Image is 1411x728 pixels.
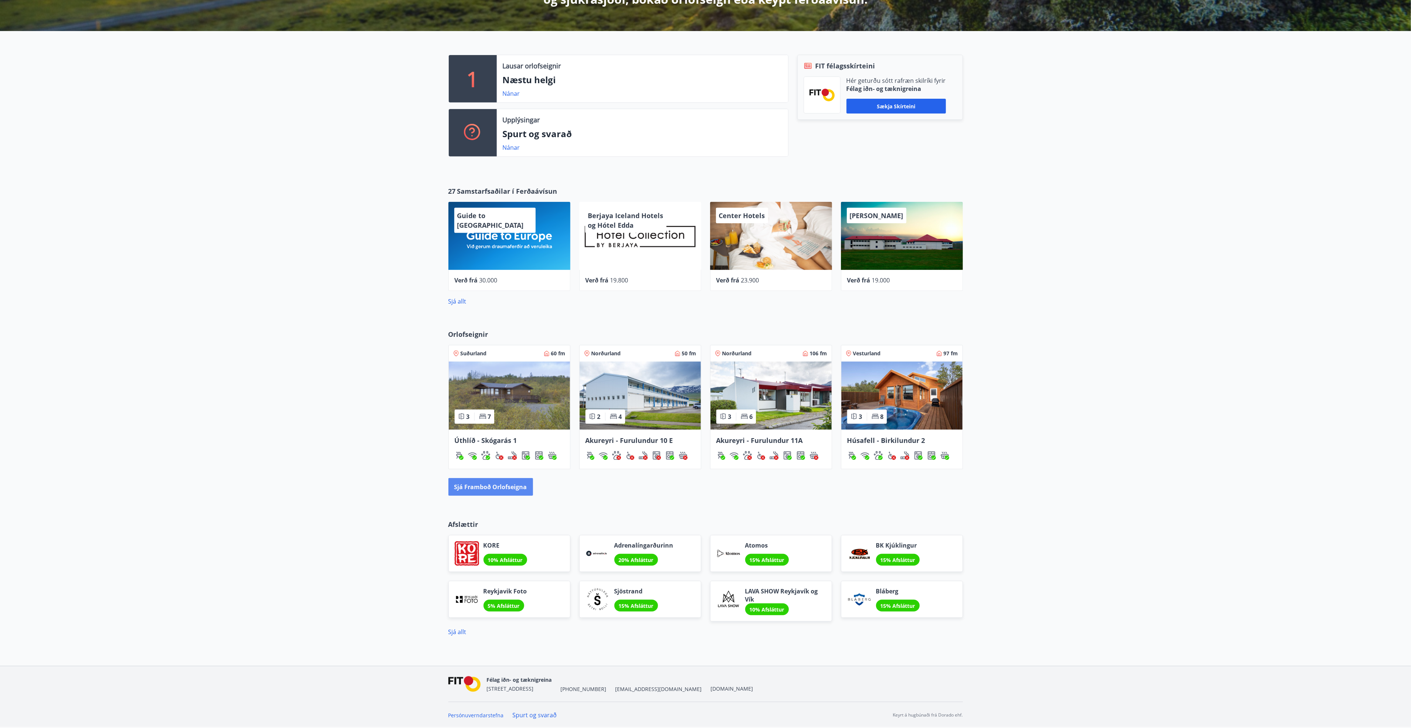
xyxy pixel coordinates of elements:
div: Reykingar / Vape [900,451,909,460]
span: 3 [728,413,732,421]
div: Reykingar / Vape [639,451,648,460]
span: 50 fm [682,350,696,357]
div: Aðgengi fyrir hjólastól [887,451,896,460]
span: Orlofseignir [448,329,488,339]
span: [EMAIL_ADDRESS][DOMAIN_NAME] [615,685,702,693]
div: Gasgrill [847,451,856,460]
div: Þvottavél [914,451,923,460]
div: Gasgrill [586,451,594,460]
span: 7 [488,413,491,421]
img: pxcaIm5dSOV3FS4whs1soiYWTwFQvksT25a9J10C.svg [743,451,752,460]
img: QNIUl6Cv9L9rHgMXwuzGLuiJOj7RKqxk9mBFPqjq.svg [639,451,648,460]
img: Dl16BY4EX9PAW649lg1C3oBuIaAsR6QVDQBO2cTm.svg [521,451,530,460]
span: 2 [597,413,601,421]
span: 106 fm [810,350,827,357]
img: QNIUl6Cv9L9rHgMXwuzGLuiJOj7RKqxk9mBFPqjq.svg [900,451,909,460]
span: 15% Afsláttur [619,602,654,609]
p: Upplýsingar [503,115,540,125]
span: 19.000 [872,276,890,284]
p: Lausar orlofseignir [503,61,561,71]
a: [DOMAIN_NAME] [710,685,753,692]
div: Heitur pottur [810,451,818,460]
span: 3 [859,413,862,421]
div: Þráðlaust net [468,451,477,460]
span: Atomos [745,541,789,549]
div: Gasgrill [455,451,464,460]
div: Gæludýr [743,451,752,460]
span: 20% Afsláttur [619,556,654,563]
span: Akureyri - Furulundur 11A [716,436,803,445]
p: Hér geturðu sótt rafræn skilríki fyrir [847,77,946,85]
div: Uppþvottavél [796,451,805,460]
div: Heitur pottur [679,451,688,460]
img: QNIUl6Cv9L9rHgMXwuzGLuiJOj7RKqxk9mBFPqjq.svg [770,451,779,460]
span: Berjaya Iceland Hotels og Hótel Edda [588,211,664,230]
img: ZXjrS3QKesehq6nQAPjaRuRTI364z8ohTALB4wBr.svg [455,451,464,460]
span: 30.000 [479,276,498,284]
span: 10% Afsláttur [488,556,523,563]
img: FPQVkF9lTnNbbaRSFyT17YYeljoOGk5m51IhT0bO.png [448,676,481,692]
img: 7hj2GulIrg6h11dFIpsIzg8Ak2vZaScVwTihwv8g.svg [796,451,805,460]
a: Persónuverndarstefna [448,712,504,719]
p: Afslættir [448,519,963,529]
img: Paella dish [449,362,570,430]
span: 27 [448,186,456,196]
span: Suðurland [461,350,487,357]
span: 3 [467,413,470,421]
span: 19.800 [610,276,628,284]
img: Dl16BY4EX9PAW649lg1C3oBuIaAsR6QVDQBO2cTm.svg [783,451,792,460]
span: Félag iðn- og tæknigreina [486,676,552,683]
img: Paella dish [580,362,701,430]
img: h89QDIuHlAdpqTriuIvuEWkTH976fOgBEOOeu1mi.svg [810,451,818,460]
img: 8IYIKVZQyRlUC6HQIIUSdjpPGRncJsz2RzLgWvp4.svg [495,451,503,460]
span: Guide to [GEOGRAPHIC_DATA] [457,211,524,230]
span: 8 [881,413,884,421]
span: Reykjavik Foto [484,587,527,595]
a: Nánar [503,89,520,98]
span: LAVA SHOW Reykjavík og Vík [745,587,826,603]
span: Úthlíð - Skógarás 1 [455,436,517,445]
img: ZXjrS3QKesehq6nQAPjaRuRTI364z8ohTALB4wBr.svg [716,451,725,460]
div: Aðgengi fyrir hjólastól [625,451,634,460]
span: [PERSON_NAME] [850,211,903,220]
p: Spurt og svarað [503,128,782,140]
span: Samstarfsaðilar í Ferðaávísun [457,186,557,196]
img: h89QDIuHlAdpqTriuIvuEWkTH976fOgBEOOeu1mi.svg [940,451,949,460]
div: Gæludýr [481,451,490,460]
p: Keyrt á hugbúnaði frá Dorado ehf. [893,712,963,718]
span: 6 [750,413,753,421]
img: h89QDIuHlAdpqTriuIvuEWkTH976fOgBEOOeu1mi.svg [548,451,557,460]
div: Reykingar / Vape [508,451,517,460]
img: ZXjrS3QKesehq6nQAPjaRuRTI364z8ohTALB4wBr.svg [847,451,856,460]
img: QNIUl6Cv9L9rHgMXwuzGLuiJOj7RKqxk9mBFPqjq.svg [508,451,517,460]
img: Dl16BY4EX9PAW649lg1C3oBuIaAsR6QVDQBO2cTm.svg [914,451,923,460]
span: Norðurland [722,350,752,357]
img: ZXjrS3QKesehq6nQAPjaRuRTI364z8ohTALB4wBr.svg [586,451,594,460]
span: 15% Afsláttur [750,556,784,563]
span: 23.900 [741,276,759,284]
div: Uppþvottavél [665,451,674,460]
img: Dl16BY4EX9PAW649lg1C3oBuIaAsR6QVDQBO2cTm.svg [652,451,661,460]
div: Þráðlaust net [730,451,739,460]
span: [PHONE_NUMBER] [560,685,606,693]
span: 60 fm [551,350,566,357]
span: Norðurland [591,350,621,357]
img: HJRyFFsYp6qjeUYhR4dAD8CaCEsnIFYZ05miwXoh.svg [861,451,869,460]
button: Sjá framboð orlofseigna [448,478,533,496]
a: Sjá allt [448,297,467,305]
span: 4 [619,413,622,421]
img: 7hj2GulIrg6h11dFIpsIzg8Ak2vZaScVwTihwv8g.svg [535,451,543,460]
div: Aðgengi fyrir hjólastól [495,451,503,460]
a: Sjá allt [448,628,467,636]
span: 15% Afsláttur [881,602,915,609]
img: 8IYIKVZQyRlUC6HQIIUSdjpPGRncJsz2RzLgWvp4.svg [887,451,896,460]
div: Þvottavél [652,451,661,460]
div: Þráðlaust net [861,451,869,460]
span: Verð frá [716,276,740,284]
span: Verð frá [455,276,478,284]
p: Næstu helgi [503,74,782,86]
img: pxcaIm5dSOV3FS4whs1soiYWTwFQvksT25a9J10C.svg [874,451,883,460]
img: 8IYIKVZQyRlUC6HQIIUSdjpPGRncJsz2RzLgWvp4.svg [625,451,634,460]
img: pxcaIm5dSOV3FS4whs1soiYWTwFQvksT25a9J10C.svg [481,451,490,460]
img: h89QDIuHlAdpqTriuIvuEWkTH976fOgBEOOeu1mi.svg [679,451,688,460]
